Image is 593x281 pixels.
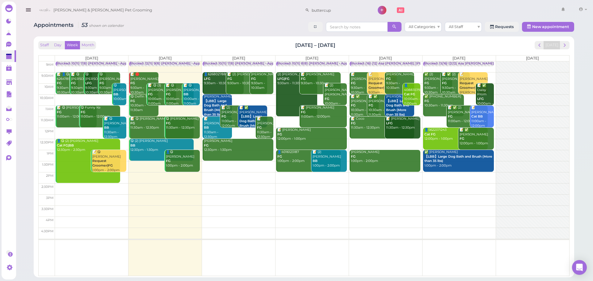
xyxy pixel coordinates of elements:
[57,110,61,114] b: FG
[148,92,153,96] b: FG
[204,77,210,81] b: LFG
[522,22,574,32] button: New appointment
[166,117,200,130] div: 😋 [PERSON_NAME] 11:30am - 12:30pm
[424,81,429,85] b: FG
[183,92,188,96] b: BB
[41,185,53,189] span: 2:30pm
[113,92,118,96] b: BB
[532,24,569,29] span: New appointment
[351,94,379,117] div: 📝 ✅ [PERSON_NAME] 10:30am - 11:30am
[409,24,435,29] span: All Categories
[257,126,262,130] b: FG
[239,114,262,132] b: 【LBB】Large Dog Bath and Brush (More than 35 lbs)
[81,110,85,114] b: FG
[166,150,200,168] div: 👤😋 [PERSON_NAME] 1:00pm - 2:00pm
[471,114,483,118] b: Cat BB
[424,99,429,103] b: FG
[130,143,135,147] b: BB
[85,72,106,95] div: 😋 [PERSON_NAME] 9:30am - 10:30am
[312,150,347,168] div: 📝 (2) [PERSON_NAME] 1:00pm - 2:00pm
[57,81,61,85] b: FG
[351,81,355,85] b: FG
[204,94,232,126] div: [PERSON_NAME] 10:30am - 11:30am
[351,121,355,125] b: FG
[99,81,104,85] b: FG
[442,72,470,95] div: 📝 ✅ (2) [PERSON_NAME] 9:30am - 10:30am
[277,128,347,141] div: 📝 [PERSON_NAME] 12:00pm - 1:00pm
[130,72,158,95] div: 📝 🛑 [PERSON_NAME] 9:30am - 10:30am
[424,94,464,108] div: ✅ [PHONE_NUMBER] 10:30am - 11:30am
[424,128,488,141] div: 👤5622371243 12:00pm - 1:00pm
[251,72,273,90] div: [PERSON_NAME] 9:30am - 10:30am
[277,155,282,159] b: FG
[368,81,391,90] b: Request Groomer|LFG
[526,56,539,60] span: [DATE]
[204,126,209,130] b: BB
[130,94,158,113] div: 😋 Delfin Tio 10:30am - 11:30am
[50,41,65,49] button: Day
[204,139,273,152] div: [PERSON_NAME] 12:30pm - 1:30pm
[57,105,97,119] div: 📝 😋 [PERSON_NAME] 11:00am - 12:00pm
[41,229,53,233] span: 4:30pm
[477,83,494,110] div: 📝 ✅ Daisy Prom 10:00am - 11:00am
[92,159,113,167] b: Request Groomer|FG
[351,117,414,130] div: 📝 Coco 11:30am - 12:30pm
[130,121,135,125] b: FG
[40,96,53,100] span: 10:30am
[104,126,109,130] b: BB
[148,83,176,106] div: 📝 😋 (3) [PERSON_NAME] 10:00am - 11:00am
[277,150,341,163] div: 👤4016123187 1:00pm - 2:00pm
[386,117,420,130] div: 📝 [PERSON_NAME] 11:30am - 12:30pm
[277,72,317,86] div: (2) [PERSON_NAME] 9:30am - 11:30am
[57,139,120,152] div: 👤😋 (2) [PERSON_NAME] 12:30pm - 2:30pm
[386,94,414,126] div: [PERSON_NAME] 10:30am - 11:30am
[130,139,194,152] div: 😋 (2) [PERSON_NAME] 12:30pm - 1:30pm
[41,74,53,78] span: 9:30am
[204,61,289,66] div: Blocked: 10(11) 7(8) [PERSON_NAME] • Appointment
[351,61,469,66] div: Blocked: (16) (12) Asa [PERSON_NAME] [PERSON_NAME] • Appointment
[71,81,76,85] b: FG
[85,56,98,60] span: [DATE]
[227,77,232,81] b: FG
[368,94,396,117] div: 📝 ✅ [PERSON_NAME] 10:30am - 11:30am
[183,83,200,106] div: 📝 😋 [PERSON_NAME] 10:00am - 11:00am
[424,132,435,136] b: Cat FG
[45,107,53,111] span: 11am
[305,56,318,60] span: [DATE]
[460,137,464,141] b: FG
[386,99,409,117] b: 【LBB】Large Dog Bath and Brush (More than 35 lbs)
[44,85,53,89] span: 10am
[89,23,124,28] small: shown on calendar
[368,103,373,107] b: FG
[159,56,172,60] span: [DATE]
[386,77,391,81] b: FG
[40,140,53,144] span: 12:30pm
[301,77,305,81] b: FG
[239,105,267,142] div: 📝 ✅ [PERSON_NAME] 11:00am - 12:00pm
[257,117,273,139] div: 📝 [PERSON_NAME] 11:30am - 12:30pm
[277,132,282,136] b: FG
[404,83,420,106] div: 👤4088357929 10:00am - 11:00am
[227,72,267,86] div: 📝 (2) [PERSON_NAME] 9:30am - 10:30am
[448,105,488,124] div: 📝 ✅ (2) [PERSON_NAME] 11:00am - 12:00pm
[104,117,126,139] div: 📝 😋 [PERSON_NAME] 11:30am - 12:30pm
[113,83,126,110] div: 😋 [PERSON_NAME] 10:00am - 11:00am
[80,105,120,119] div: 😋 Funny Ke 11:00am - 12:00pm
[57,143,74,147] b: Cat FG|BB
[313,159,318,163] b: BB
[544,41,560,49] button: [DATE]
[130,117,194,130] div: 📝 😋 [PERSON_NAME] 11:30am - 12:30pm
[324,83,347,110] div: 📝 (2) [PERSON_NAME] [PERSON_NAME] 10:00am - 11:00am
[46,63,53,67] span: 9am
[277,61,363,66] div: Blocked: 10(11) 8(8) [PERSON_NAME] • Appointment
[46,196,53,200] span: 3pm
[204,99,227,117] b: 【LBB】Large Dog Bath and Brush (More than 35 lbs)
[166,92,170,96] b: FG
[448,114,452,118] b: FG
[471,105,494,128] div: 📝 [PERSON_NAME] 11:00am - 12:00pm
[477,97,484,101] b: LFG
[42,163,53,167] span: 1:30pm
[301,110,305,114] b: FG
[92,150,126,172] div: 📝 😋 [PERSON_NAME] 1:00pm - 2:00pm
[85,81,92,85] b: LFG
